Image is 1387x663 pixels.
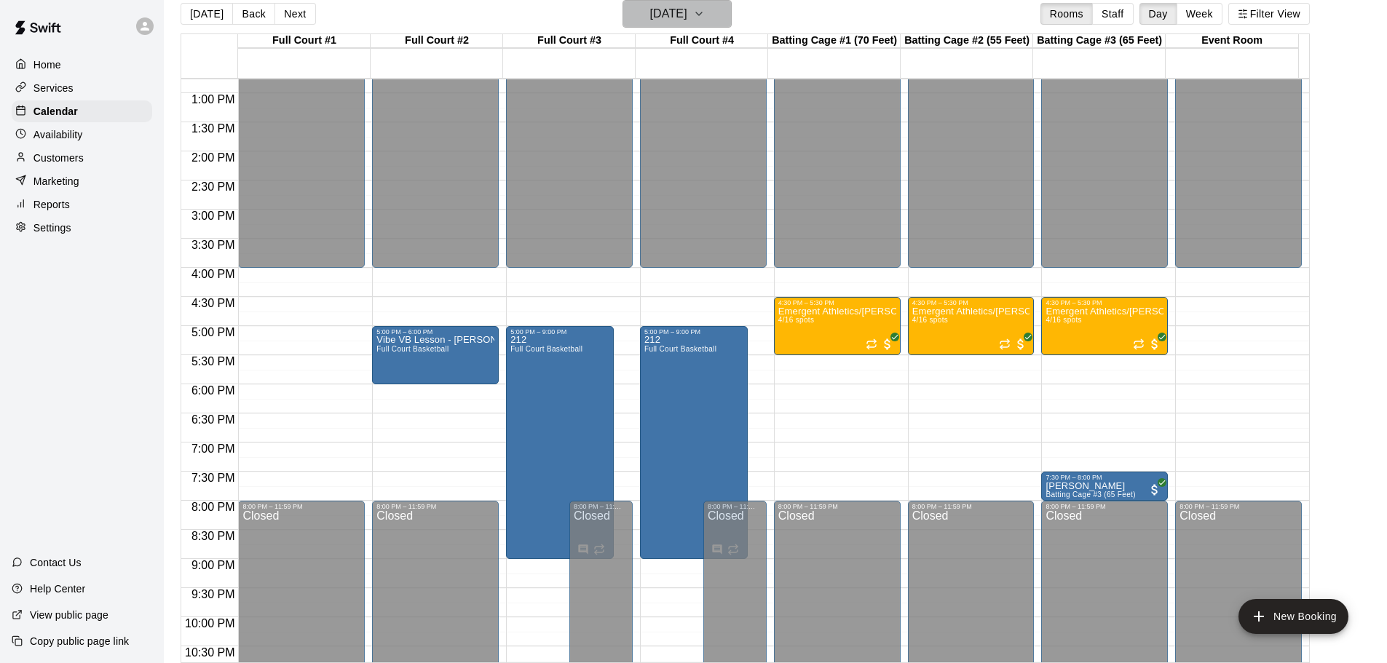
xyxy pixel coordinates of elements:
[30,555,82,570] p: Contact Us
[372,35,499,268] div: 12:00 PM – 4:00 PM: Closed
[33,104,78,119] p: Calendar
[188,210,239,222] span: 3:00 PM
[912,316,948,324] span: 4/16 spots filled
[30,581,85,596] p: Help Center
[506,326,614,559] div: 5:00 PM – 9:00 PM: 212
[636,34,768,48] div: Full Court #4
[999,338,1011,350] span: Recurring event
[33,197,70,212] p: Reports
[188,151,239,164] span: 2:00 PM
[188,326,239,338] span: 5:00 PM
[33,174,79,188] p: Marketing
[12,77,152,99] div: Services
[774,35,901,268] div: 12:00 PM – 4:00 PM: Closed
[908,297,1035,355] div: 4:30 PM – 5:30 PM: Emergent Athletics/Jake Dyson Performance Training
[12,54,152,76] a: Home
[376,328,494,336] div: 5:00 PM – 6:00 PM
[188,180,239,193] span: 2:30 PM
[708,503,762,510] div: 8:00 PM – 11:59 PM
[12,100,152,122] a: Calendar
[1092,3,1134,25] button: Staff
[12,147,152,169] a: Customers
[640,326,748,559] div: 5:00 PM – 9:00 PM: 212
[30,634,129,648] p: Copy public page link
[12,124,152,146] a: Availability
[188,501,239,513] span: 8:00 PM
[12,170,152,192] div: Marketing
[181,646,238,659] span: 10:30 PM
[242,503,360,510] div: 8:00 PM – 11:59 PM
[188,442,239,455] span: 7:00 PM
[188,530,239,542] span: 8:30 PM
[640,35,767,268] div: 12:00 PM – 4:00 PM: Closed
[1175,35,1302,268] div: 12:00 PM – 4:00 PM: Closed
[650,4,687,24] h6: [DATE]
[1133,338,1145,350] span: Recurring event
[188,122,239,135] span: 1:30 PM
[1046,491,1135,499] span: Batting Cage #3 (65 Feet)
[372,326,499,384] div: 5:00 PM – 6:00 PM: Vibe VB Lesson - Gracie
[644,44,762,273] div: Closed
[238,34,371,48] div: Full Court #1
[188,384,239,397] span: 6:00 PM
[371,34,503,48] div: Full Court #2
[274,3,315,25] button: Next
[33,57,61,72] p: Home
[181,3,233,25] button: [DATE]
[1041,35,1168,268] div: 12:00 PM – 4:00 PM: Closed
[1147,337,1162,352] span: All customers have paid
[188,239,239,251] span: 3:30 PM
[1238,599,1348,634] button: add
[1041,297,1168,355] div: 4:30 PM – 5:30 PM: Emergent Athletics/Jake Dyson Performance Training
[510,345,582,353] span: Full Court Basketball
[1013,337,1028,352] span: All customers have paid
[506,35,633,268] div: 12:00 PM – 4:00 PM: Closed
[242,44,360,273] div: Closed
[1046,474,1163,481] div: 7:30 PM – 8:00 PM
[33,127,83,142] p: Availability
[912,299,1030,306] div: 4:30 PM – 5:30 PM
[1046,316,1081,324] span: 4/16 spots filled
[376,44,494,273] div: Closed
[1139,3,1177,25] button: Day
[1147,483,1162,497] span: All customers have paid
[1046,503,1163,510] div: 8:00 PM – 11:59 PM
[188,268,239,280] span: 4:00 PM
[12,194,152,215] a: Reports
[376,503,494,510] div: 8:00 PM – 11:59 PM
[778,316,814,324] span: 4/16 spots filled
[908,35,1035,268] div: 12:00 PM – 4:00 PM: Closed
[33,151,84,165] p: Customers
[866,338,877,350] span: Recurring event
[30,608,108,622] p: View public page
[912,44,1030,273] div: Closed
[181,617,238,630] span: 10:00 PM
[188,355,239,368] span: 5:30 PM
[778,44,896,273] div: Closed
[1228,3,1310,25] button: Filter View
[1046,44,1163,273] div: Closed
[901,34,1033,48] div: Batting Cage #2 (55 Feet)
[503,34,636,48] div: Full Court #3
[644,345,716,353] span: Full Court Basketball
[188,413,239,426] span: 6:30 PM
[1179,503,1297,510] div: 8:00 PM – 11:59 PM
[510,44,628,273] div: Closed
[12,217,152,239] a: Settings
[1046,299,1163,306] div: 4:30 PM – 5:30 PM
[1040,3,1093,25] button: Rooms
[33,221,71,235] p: Settings
[644,328,743,336] div: 5:00 PM – 9:00 PM
[1179,44,1297,273] div: Closed
[188,297,239,309] span: 4:30 PM
[188,472,239,484] span: 7:30 PM
[912,503,1030,510] div: 8:00 PM – 11:59 PM
[778,503,896,510] div: 8:00 PM – 11:59 PM
[238,35,365,268] div: 12:00 PM – 4:00 PM: Closed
